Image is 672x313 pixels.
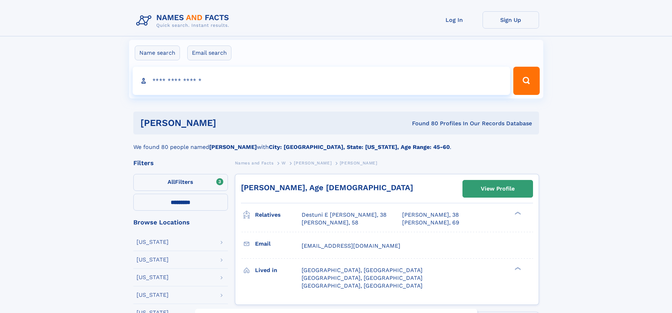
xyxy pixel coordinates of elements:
[137,275,169,280] div: [US_STATE]
[187,46,231,60] label: Email search
[302,219,358,227] a: [PERSON_NAME], 58
[463,180,533,197] a: View Profile
[255,238,302,250] h3: Email
[513,211,521,216] div: ❯
[235,158,274,167] a: Names and Facts
[135,46,180,60] label: Name search
[302,242,400,249] span: [EMAIL_ADDRESS][DOMAIN_NAME]
[133,11,235,30] img: Logo Names and Facts
[140,119,314,127] h1: [PERSON_NAME]
[269,144,450,150] b: City: [GEOGRAPHIC_DATA], State: [US_STATE], Age Range: 45-60
[168,179,175,185] span: All
[294,158,332,167] a: [PERSON_NAME]
[513,67,539,95] button: Search Button
[481,181,515,197] div: View Profile
[137,239,169,245] div: [US_STATE]
[137,292,169,298] div: [US_STATE]
[483,11,539,29] a: Sign Up
[281,161,286,165] span: W
[302,282,423,289] span: [GEOGRAPHIC_DATA], [GEOGRAPHIC_DATA]
[209,144,257,150] b: [PERSON_NAME]
[133,174,228,191] label: Filters
[340,161,377,165] span: [PERSON_NAME]
[133,160,228,166] div: Filters
[133,134,539,151] div: We found 80 people named with .
[402,211,459,219] a: [PERSON_NAME], 38
[314,120,532,127] div: Found 80 Profiles In Our Records Database
[137,257,169,263] div: [US_STATE]
[241,183,413,192] a: [PERSON_NAME], Age [DEMOGRAPHIC_DATA]
[133,219,228,225] div: Browse Locations
[281,158,286,167] a: W
[402,219,459,227] a: [PERSON_NAME], 69
[255,209,302,221] h3: Relatives
[426,11,483,29] a: Log In
[302,275,423,281] span: [GEOGRAPHIC_DATA], [GEOGRAPHIC_DATA]
[294,161,332,165] span: [PERSON_NAME]
[133,67,510,95] input: search input
[302,211,387,219] a: Destuni E [PERSON_NAME], 38
[255,264,302,276] h3: Lived in
[302,267,423,273] span: [GEOGRAPHIC_DATA], [GEOGRAPHIC_DATA]
[513,266,521,271] div: ❯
